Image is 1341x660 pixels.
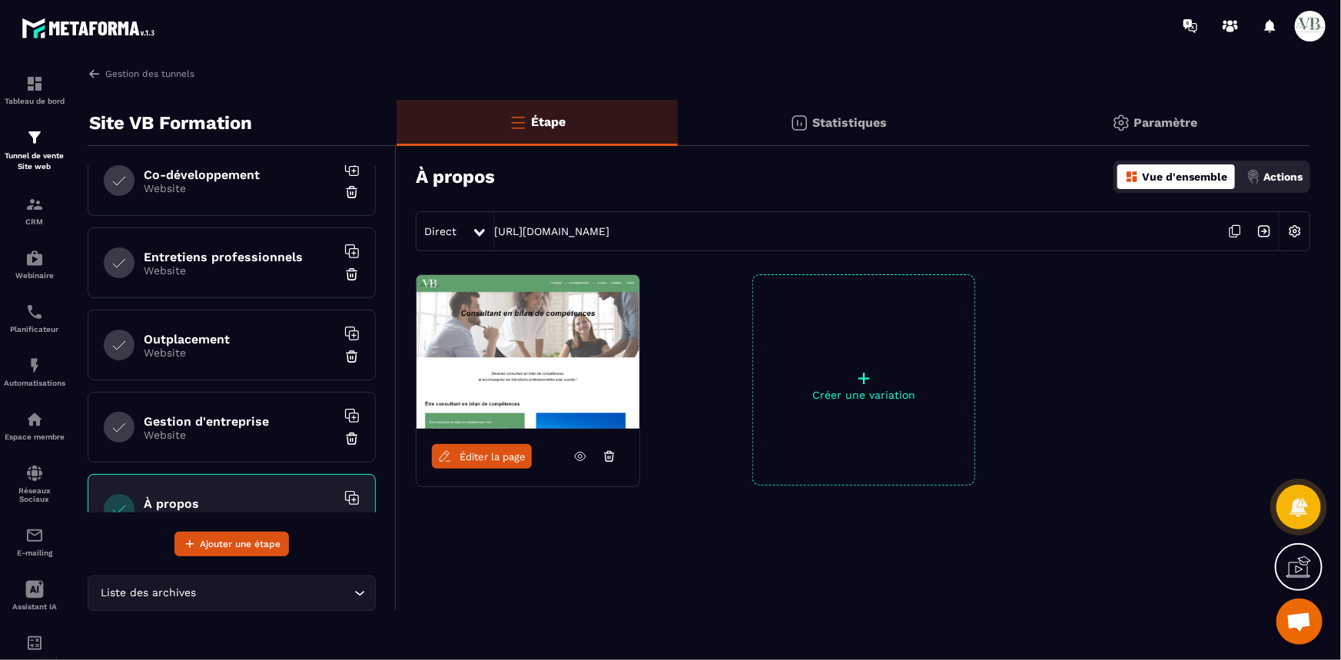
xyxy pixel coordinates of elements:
p: Webinaire [4,271,65,280]
img: logo [22,14,160,42]
p: + [753,367,974,389]
img: arrow [88,67,101,81]
a: schedulerschedulerPlanificateur [4,291,65,345]
span: Ajouter une étape [200,536,280,552]
span: Éditer la page [460,451,526,463]
h6: Gestion d'entreprise [144,414,336,429]
p: Tunnel de vente Site web [4,151,65,172]
p: Website [144,182,336,194]
img: setting-w.858f3a88.svg [1280,217,1309,246]
h6: Outplacement [144,332,336,347]
input: Search for option [200,585,350,602]
p: Automatisations [4,379,65,387]
button: Ajouter une étape [174,532,289,556]
img: formation [25,128,44,147]
p: Espace membre [4,433,65,441]
a: Éditer la page [432,444,532,469]
a: emailemailE-mailing [4,515,65,569]
img: automations [25,410,44,429]
p: Planificateur [4,325,65,333]
div: Ouvrir le chat [1276,599,1323,645]
p: Créer une variation [753,389,974,401]
img: trash [344,349,360,364]
span: Liste des archives [98,585,200,602]
img: formation [25,195,44,214]
img: stats.20deebd0.svg [790,114,808,132]
p: Website [144,429,336,441]
img: actions.d6e523a2.png [1246,170,1260,184]
p: Website [144,511,336,523]
img: dashboard-orange.40269519.svg [1125,170,1139,184]
a: [URL][DOMAIN_NAME] [494,225,609,237]
img: automations [25,249,44,267]
p: Statistiques [812,115,887,130]
img: bars-o.4a397970.svg [509,113,527,131]
a: automationsautomationsEspace membre [4,399,65,453]
h3: À propos [416,166,495,187]
p: Paramètre [1134,115,1198,130]
img: automations [25,357,44,375]
img: trash [344,267,360,282]
img: trash [344,184,360,200]
p: Website [144,264,336,277]
h6: Entretiens professionnels [144,250,336,264]
span: Direct [424,225,456,237]
p: E-mailing [4,549,65,557]
a: formationformationTableau de bord [4,63,65,117]
a: Assistant IA [4,569,65,622]
a: automationsautomationsWebinaire [4,237,65,291]
img: accountant [25,634,44,652]
img: image [417,275,639,429]
a: formationformationCRM [4,184,65,237]
img: trash [344,431,360,446]
img: email [25,526,44,545]
img: scheduler [25,303,44,321]
img: setting-gr.5f69749f.svg [1112,114,1130,132]
a: Gestion des tunnels [88,67,194,81]
a: automationsautomationsAutomatisations [4,345,65,399]
p: Tableau de bord [4,97,65,105]
p: Étape [531,114,566,129]
div: Search for option [88,575,376,611]
a: social-networksocial-networkRéseaux Sociaux [4,453,65,515]
img: arrow-next.bcc2205e.svg [1250,217,1279,246]
p: CRM [4,217,65,226]
h6: Co-développement [144,167,336,182]
p: Assistant IA [4,602,65,611]
p: Site VB Formation [89,108,252,138]
p: Vue d'ensemble [1142,171,1227,183]
p: Website [144,347,336,359]
h6: À propos [144,496,336,511]
p: Actions [1263,171,1303,183]
img: formation [25,75,44,93]
a: formationformationTunnel de vente Site web [4,117,65,184]
p: Réseaux Sociaux [4,486,65,503]
img: social-network [25,464,44,483]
